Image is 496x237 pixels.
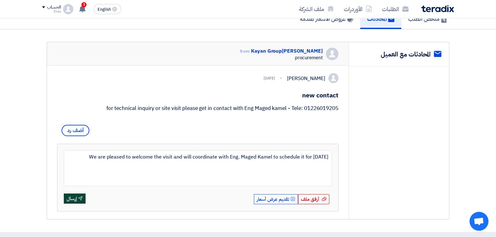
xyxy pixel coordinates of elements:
img: profile_test.png [63,4,73,14]
a: المحادثات [360,9,401,29]
a: الأوردرات [339,2,377,16]
div: Open chat [469,212,488,231]
div: [DATE] [264,75,275,81]
h5: ملخص الطلب [408,15,447,22]
div: الحساب [47,5,61,10]
a: عروض الأسعار المقدمة [293,9,360,29]
div: [PERSON_NAME] [287,75,325,82]
h5: عروض الأسعار المقدمة [300,15,353,22]
a: ملف الشركة [294,2,339,16]
span: 1 [81,2,87,7]
a: ملخص الطلب [401,9,454,29]
button: إرسال [64,194,86,204]
div: for technical inquiry or site visit please get in contact with Eng Maged kamel - Tele: 01226019205 [57,105,338,112]
img: Teradix logo [421,5,454,12]
span: أرفق ملف [301,196,319,203]
div: procurement [239,55,323,61]
h2: المحادثات مع العميل [381,50,431,59]
span: English [98,7,111,12]
span: أضف رد [62,125,89,136]
div: [PERSON_NAME] Kayan Group [239,48,323,55]
img: profile_test.png [328,73,338,83]
span: from [240,48,250,55]
h1: new contact [57,91,338,100]
button: تقديم عرض أسعار [254,194,298,204]
h5: المحادثات [367,15,394,22]
button: English [93,4,121,14]
div: Enas [42,10,61,13]
a: الطلبات [377,2,414,16]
